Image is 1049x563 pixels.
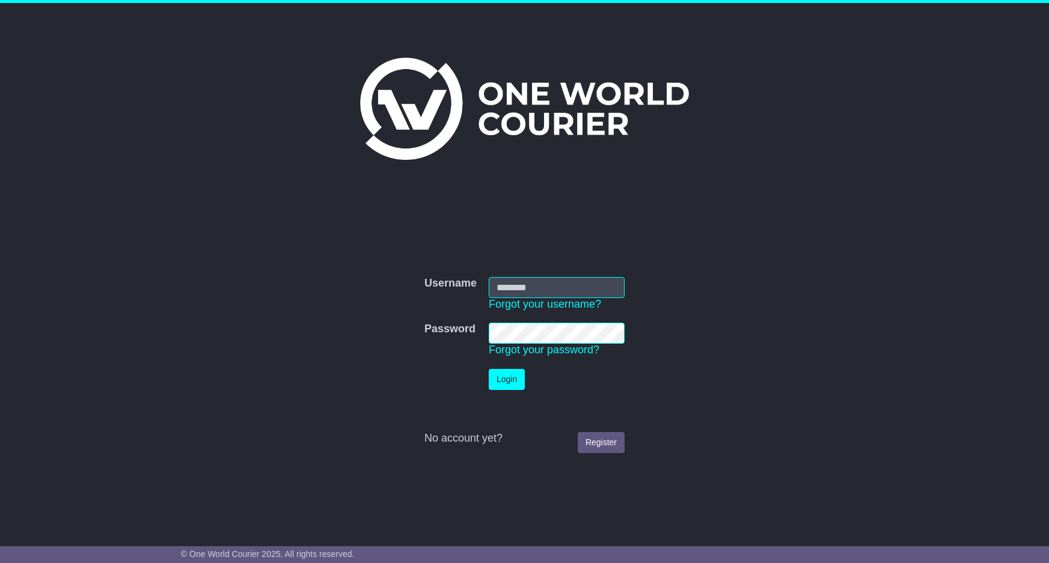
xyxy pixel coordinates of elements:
label: Username [424,277,477,290]
a: Forgot your password? [489,344,599,356]
a: Register [578,432,625,453]
span: © One World Courier 2025. All rights reserved. [181,549,355,559]
a: Forgot your username? [489,298,601,310]
label: Password [424,323,476,336]
button: Login [489,369,525,390]
div: No account yet? [424,432,625,445]
img: One World [360,58,688,160]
